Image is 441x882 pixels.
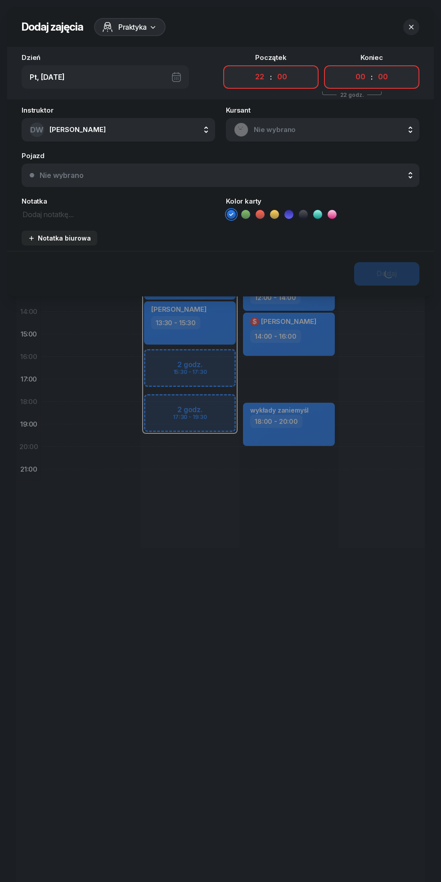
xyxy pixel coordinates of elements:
div: : [270,72,272,82]
div: Notatka biurowa [28,234,91,242]
span: [PERSON_NAME] [49,125,106,134]
button: DW[PERSON_NAME] [22,118,215,141]
span: DW [30,126,44,134]
button: Nie wybrano [22,164,419,187]
span: Nie wybrano [254,124,411,136]
div: Nie wybrano [40,172,84,179]
span: Praktyka [118,22,147,32]
button: Notatka biurowa [22,231,97,246]
div: : [371,72,373,82]
h2: Dodaj zajęcia [22,20,83,34]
